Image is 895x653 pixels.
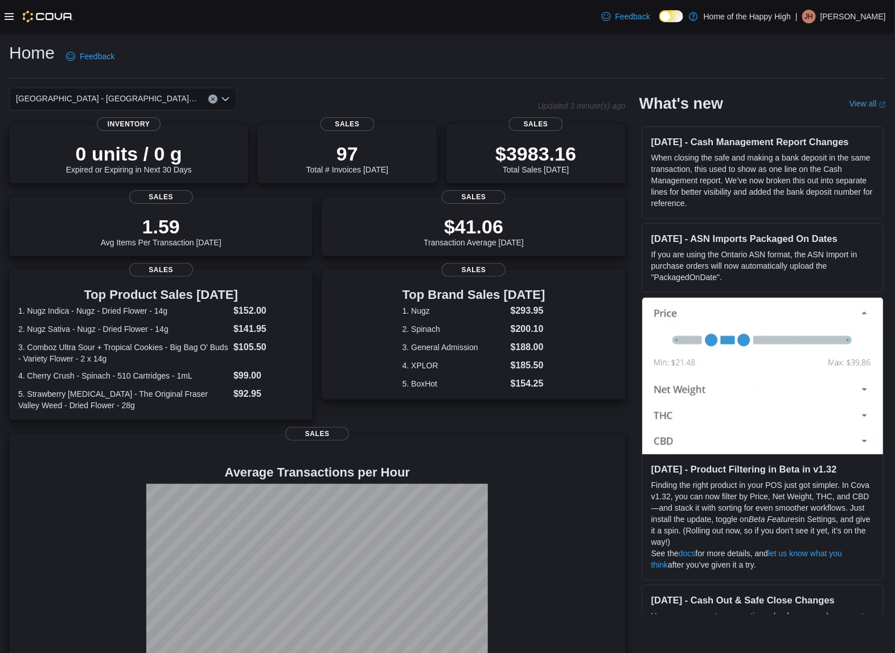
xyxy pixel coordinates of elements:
[651,594,874,606] h3: [DATE] - Cash Out & Safe Close Changes
[659,10,683,22] input: Dark Mode
[285,427,349,441] span: Sales
[802,10,816,23] div: Jennifer Hendricks
[495,142,576,174] div: Total Sales [DATE]
[442,190,506,204] span: Sales
[679,549,696,558] a: docs
[129,263,193,277] span: Sales
[23,11,73,22] img: Cova
[61,45,119,68] a: Feedback
[651,249,874,283] p: If you are using the Ontario ASN format, the ASN Import in purchase orders will now automatically...
[18,305,229,317] dt: 1. Nugz Indica - Nugz - Dried Flower - 14g
[16,92,197,105] span: [GEOGRAPHIC_DATA] - [GEOGRAPHIC_DATA] - Fire & Flower
[80,51,114,62] span: Feedback
[424,215,524,238] p: $41.06
[615,11,650,22] span: Feedback
[233,304,303,318] dd: $152.00
[495,142,576,165] p: $3983.16
[101,215,221,247] div: Avg Items Per Transaction [DATE]
[233,322,303,336] dd: $141.95
[97,117,161,131] span: Inventory
[403,378,506,389] dt: 5. BoxHot
[651,479,874,548] p: Finding the right product in your POS just got simpler. In Cova v1.32, you can now filter by Pric...
[233,340,303,354] dd: $105.50
[849,99,886,108] a: View allExternal link
[511,322,545,336] dd: $200.10
[403,288,545,302] h3: Top Brand Sales [DATE]
[651,548,874,570] p: See the for more details, and after you’ve given it a try.
[424,215,524,247] div: Transaction Average [DATE]
[538,101,626,110] p: Updated 3 minute(s) ago
[129,190,193,204] span: Sales
[651,136,874,147] h3: [DATE] - Cash Management Report Changes
[511,359,545,372] dd: $185.50
[403,360,506,371] dt: 4. XPLOR
[208,95,217,104] button: Clear input
[597,5,655,28] a: Feedback
[651,152,874,209] p: When closing the safe and making a bank deposit in the same transaction, this used to show as one...
[101,215,221,238] p: 1.59
[18,342,229,364] dt: 3. Comboz Ultra Sour + Tropical Cookies - Big Bag O' Buds - Variety Flower - 2 x 14g
[805,10,814,23] span: JH
[403,323,506,335] dt: 2. Spinach
[18,388,229,411] dt: 5. Strawberry [MEDICAL_DATA] - The Original Fraser Valley Weed - Dried Flower - 28g
[321,117,375,131] span: Sales
[704,10,791,23] p: Home of the Happy High
[639,95,723,113] h2: What's new
[651,463,874,475] h3: [DATE] - Product Filtering in Beta in v1.32
[18,370,229,381] dt: 4. Cherry Crush - Spinach - 510 Cartridges - 1mL
[403,305,506,317] dt: 1. Nugz
[879,101,886,108] svg: External link
[509,117,563,131] span: Sales
[233,387,303,401] dd: $92.95
[511,377,545,391] dd: $154.25
[820,10,886,23] p: [PERSON_NAME]
[403,342,506,353] dt: 3. General Admission
[221,95,230,104] button: Open list of options
[511,340,545,354] dd: $188.00
[18,323,229,335] dt: 2. Nugz Sativa - Nugz - Dried Flower - 14g
[795,10,798,23] p: |
[18,466,617,479] h4: Average Transactions per Hour
[306,142,388,174] div: Total # Invoices [DATE]
[306,142,388,165] p: 97
[442,263,506,277] span: Sales
[651,233,874,244] h3: [DATE] - ASN Imports Packaged On Dates
[233,369,303,383] dd: $99.00
[511,304,545,318] dd: $293.95
[18,288,303,302] h3: Top Product Sales [DATE]
[66,142,192,174] div: Expired or Expiring in Next 30 Days
[66,142,192,165] p: 0 units / 0 g
[749,515,799,524] em: Beta Features
[9,42,55,64] h1: Home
